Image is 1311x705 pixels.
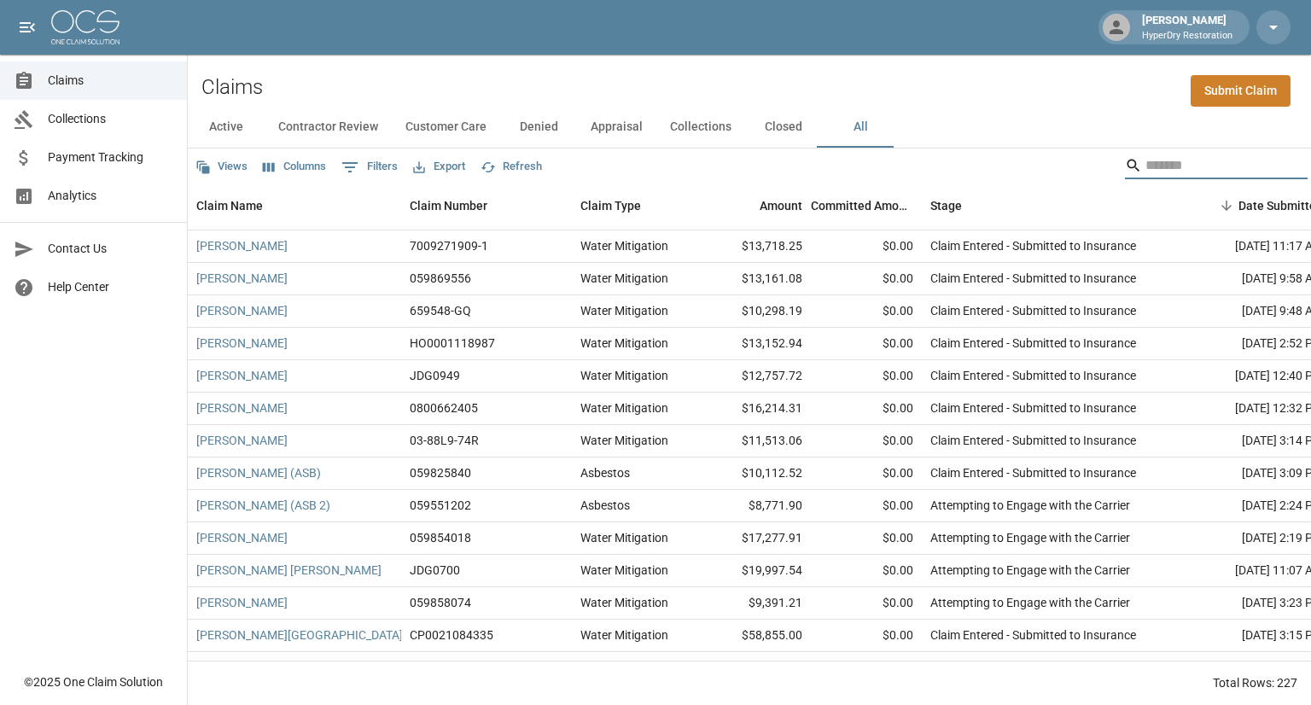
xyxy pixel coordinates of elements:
div: © 2025 One Claim Solution [24,673,163,690]
div: 7009271909-1 [410,237,488,254]
div: Water Mitigation [580,529,668,546]
button: Sort [1215,194,1238,218]
p: HyperDry Restoration [1142,29,1232,44]
div: Claim Entered - Submitted to Insurance [930,464,1136,481]
div: 659548-GQ [410,302,471,319]
a: [PERSON_NAME] [196,302,288,319]
div: $12,757.72 [700,360,811,393]
div: Asbestos [580,497,630,514]
div: $0.00 [811,393,922,425]
button: All [822,107,899,148]
a: [PERSON_NAME] [196,659,288,676]
span: Help Center [48,278,173,296]
a: [PERSON_NAME] [196,399,288,417]
div: Asbestos [580,464,630,481]
div: Stage [930,182,962,230]
div: $0.00 [811,555,922,587]
div: 059854018 [410,529,471,546]
div: $9,391.21 [700,587,811,620]
div: Claim Entered - Submitted to Insurance [930,302,1136,319]
div: $0.00 [811,360,922,393]
button: Customer Care [392,107,500,148]
div: $0.00 [811,230,922,263]
div: $17,277.91 [700,522,811,555]
button: Select columns [259,154,330,180]
button: Refresh [476,154,546,180]
div: Claim Entered - Submitted to Insurance [930,399,1136,417]
div: Total Rows: 227 [1213,674,1297,691]
div: Attempting to Engage with the Carrier [930,529,1130,546]
div: Water Mitigation [580,562,668,579]
button: Closed [745,107,822,148]
div: $0.00 [811,490,922,522]
div: $10,298.19 [700,295,811,328]
div: Committed Amount [811,182,913,230]
div: $0.00 [811,522,922,555]
div: $0.00 [811,425,922,457]
div: 059825840 [410,659,471,676]
button: Collections [656,107,745,148]
div: Attempting to Engage with the Carrier [930,497,1130,514]
div: 059551202 [410,497,471,514]
div: Claim Name [188,182,401,230]
div: $16,214.31 [700,393,811,425]
div: Claim Number [410,182,487,230]
div: Water Mitigation [580,237,668,254]
button: Export [409,154,469,180]
div: Attempting to Engage with the Carrier [930,562,1130,579]
div: Claim Name [196,182,263,230]
div: Water Mitigation [580,302,668,319]
a: [PERSON_NAME] [196,335,288,352]
div: [PERSON_NAME] [1135,12,1239,43]
div: 059825840 [410,464,471,481]
div: Water Mitigation [580,626,668,644]
div: Claim Type [580,182,641,230]
a: [PERSON_NAME] [196,529,288,546]
div: Water Mitigation [580,270,668,287]
a: [PERSON_NAME] [196,594,288,611]
button: Contractor Review [265,107,392,148]
div: $58,855.00 [700,620,811,652]
div: Water Mitigation [580,335,668,352]
div: Claim Type [572,182,700,230]
div: $0.00 [811,263,922,295]
div: Amount [760,182,802,230]
div: 059858074 [410,594,471,611]
div: $13,161.08 [700,263,811,295]
button: Appraisal [577,107,656,148]
div: Water Mitigation [580,399,668,417]
a: [PERSON_NAME] (ASB) [196,464,321,481]
button: open drawer [10,10,44,44]
span: Payment Tracking [48,149,173,166]
div: Claim Entered - Submitted to Insurance [930,626,1136,644]
a: [PERSON_NAME][GEOGRAPHIC_DATA] [196,626,403,644]
div: $0.00 [811,295,922,328]
div: JDG0949 [410,367,460,384]
div: $0.00 [811,587,922,620]
span: Collections [48,110,173,128]
div: Water Mitigation [580,659,668,676]
div: Amount [700,182,811,230]
div: $0.00 [811,620,922,652]
div: Claim Entered - Submitted to Insurance [930,432,1136,449]
span: Claims [48,72,173,90]
div: $0.00 [811,328,922,360]
button: Active [188,107,265,148]
button: Show filters [337,154,402,181]
div: Search [1125,152,1308,183]
div: 0800662405 [410,399,478,417]
div: Committed Amount [811,182,922,230]
div: 059869556 [410,270,471,287]
div: $0.00 [811,457,922,490]
div: JDG0700 [410,562,460,579]
div: $10,112.52 [700,457,811,490]
span: Contact Us [48,240,173,258]
div: $13,152.94 [700,328,811,360]
a: [PERSON_NAME] [PERSON_NAME] [196,562,382,579]
a: [PERSON_NAME] [196,237,288,254]
div: Stage [922,182,1178,230]
div: dynamic tabs [188,107,1311,148]
a: Submit Claim [1191,75,1291,107]
div: $11,764.84 [700,652,811,685]
div: $13,718.25 [700,230,811,263]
